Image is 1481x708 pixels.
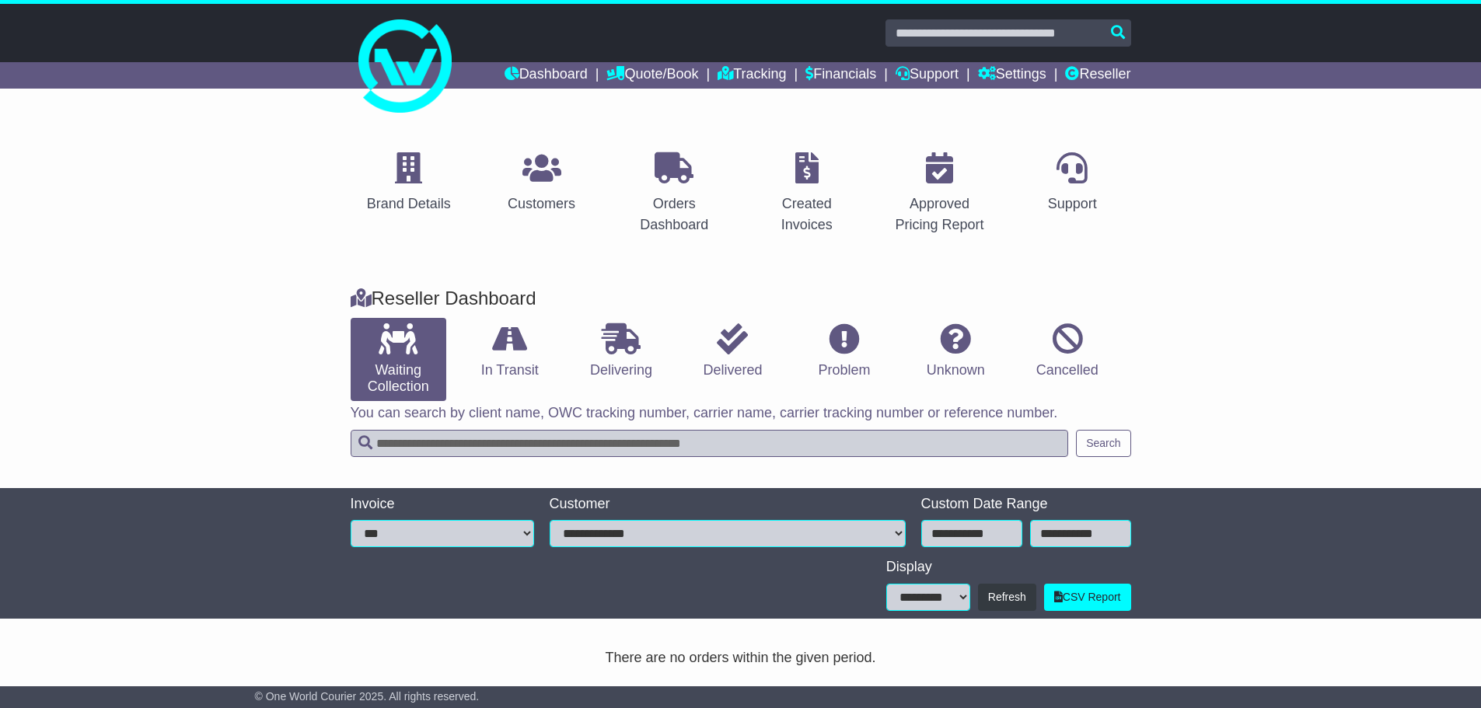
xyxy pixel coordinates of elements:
a: Brand Details [357,147,461,220]
p: You can search by client name, OWC tracking number, carrier name, carrier tracking number or refe... [351,405,1131,422]
div: Support [1048,194,1097,214]
a: Delivering [573,318,669,385]
a: Created Invoices [749,147,866,241]
div: Brand Details [367,194,451,214]
a: Settings [978,62,1046,89]
div: Custom Date Range [921,496,1131,513]
div: Approved Pricing Report [891,194,988,235]
a: In Transit [462,318,557,385]
span: © One World Courier 2025. All rights reserved. [255,690,480,703]
a: Waiting Collection [351,318,446,401]
a: Delivered [685,318,781,385]
div: There are no orders within the given period. [351,650,1131,667]
a: Customers [498,147,585,220]
div: Reseller Dashboard [343,288,1139,310]
a: Tracking [718,62,786,89]
a: Quote/Book [606,62,698,89]
button: Refresh [978,584,1036,611]
a: Support [1038,147,1107,220]
div: Orders Dashboard [626,194,723,235]
a: CSV Report [1044,584,1131,611]
button: Search [1076,430,1130,457]
div: Display [886,559,1131,576]
a: Unknown [908,318,1004,385]
a: Cancelled [1019,318,1115,385]
a: Reseller [1065,62,1130,89]
a: Dashboard [505,62,588,89]
div: Customer [550,496,906,513]
a: Financials [805,62,876,89]
div: Customers [508,194,575,214]
div: Created Invoices [759,194,856,235]
a: Problem [796,318,892,385]
a: Support [896,62,959,89]
a: Orders Dashboard [616,147,733,241]
a: Approved Pricing Report [881,147,998,241]
div: Invoice [351,496,534,513]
